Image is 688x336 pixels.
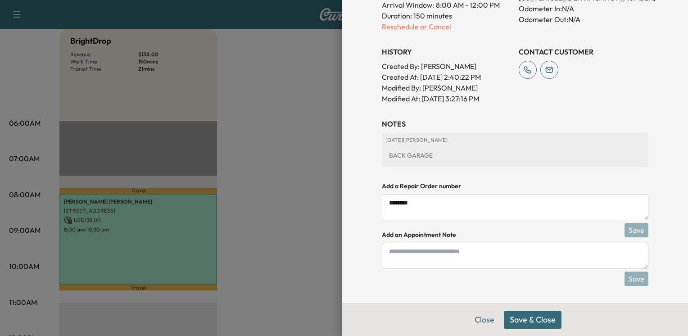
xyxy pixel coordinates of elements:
h3: CONTACT CUSTOMER [519,46,648,57]
p: Duration: 150 minutes [382,10,511,21]
h3: NOTES [382,118,648,129]
p: Created By : [PERSON_NAME] [382,61,511,72]
p: Modified At : [DATE] 3:27:16 PM [382,93,511,104]
p: Odometer Out: N/A [519,14,648,25]
p: Created At : [DATE] 2:40:22 PM [382,72,511,82]
p: Modified By : [PERSON_NAME] [382,82,511,93]
h3: History [382,46,511,57]
button: Save & Close [504,311,561,329]
p: [DATE] | [PERSON_NAME] [385,136,645,144]
button: Close [469,311,500,329]
h4: Add a Repair Order number [382,182,648,191]
p: Reschedule or Cancel [382,21,511,32]
p: Odometer In: N/A [519,3,648,14]
div: BACK GARAGE [385,147,645,163]
h4: Add an Appointment Note [382,230,648,239]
